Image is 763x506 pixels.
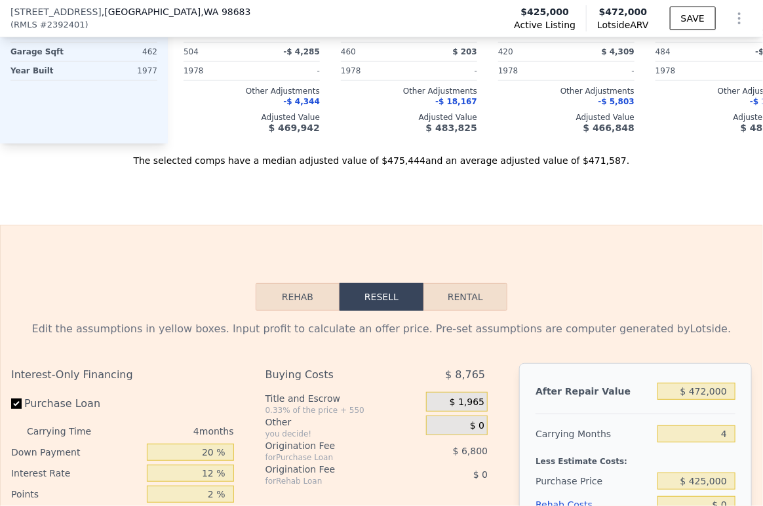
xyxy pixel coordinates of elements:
[11,392,142,416] label: Purchase Loan
[87,62,157,80] div: 1977
[284,97,320,106] span: -$ 4,344
[598,97,635,106] span: -$ 5,803
[536,469,652,493] div: Purchase Price
[284,47,320,56] span: -$ 4,285
[184,47,199,56] span: 504
[341,112,477,123] div: Adjusted Value
[201,7,250,17] span: , WA 98683
[498,86,635,96] div: Other Adjustments
[426,123,477,133] span: $ 483,825
[27,421,102,442] div: Carrying Time
[184,86,320,96] div: Other Adjustments
[184,112,320,123] div: Adjusted Value
[11,399,22,409] input: Purchase Loan
[450,397,484,408] span: $ 1,965
[265,405,421,416] div: 0.33% of the price + 550
[583,123,635,133] span: $ 466,848
[102,5,251,18] span: , [GEOGRAPHIC_DATA]
[10,18,88,31] div: ( )
[452,47,477,56] span: $ 203
[599,7,648,17] span: $472,000
[254,62,320,80] div: -
[11,484,142,505] div: Points
[108,421,233,442] div: 4 months
[11,442,142,463] div: Down Payment
[265,463,396,476] div: Origination Fee
[670,7,716,30] button: SAVE
[412,62,477,80] div: -
[265,476,396,486] div: for Rehab Loan
[265,429,421,439] div: you decide!
[498,112,635,123] div: Adjusted Value
[536,379,652,403] div: After Repair Value
[341,86,477,96] div: Other Adjustments
[184,62,249,80] div: 1978
[726,5,753,31] button: Show Options
[341,47,356,56] span: 460
[514,18,576,31] span: Active Listing
[435,97,477,106] span: -$ 18,167
[265,416,421,429] div: Other
[521,5,570,18] span: $425,000
[655,62,721,80] div: 1978
[341,62,406,80] div: 1978
[498,62,564,80] div: 1978
[498,47,513,56] span: 420
[536,422,652,446] div: Carrying Months
[11,363,234,387] div: Interest-Only Financing
[40,18,85,31] span: # 2392401
[14,18,37,31] span: RMLS
[10,62,81,80] div: Year Built
[269,123,320,133] span: $ 469,942
[536,446,735,469] div: Less Estimate Costs:
[256,283,340,311] button: Rehab
[265,392,421,405] div: Title and Escrow
[470,420,484,432] span: $ 0
[10,5,102,18] span: [STREET_ADDRESS]
[265,452,396,463] div: for Purchase Loan
[453,446,488,456] span: $ 6,800
[473,469,488,480] span: $ 0
[340,283,423,311] button: Resell
[265,439,396,452] div: Origination Fee
[445,363,485,387] span: $ 8,765
[602,47,635,56] span: $ 4,309
[423,283,507,311] button: Rental
[265,363,396,387] div: Buying Costs
[597,18,648,31] span: Lotside ARV
[11,321,752,337] div: Edit the assumptions in yellow boxes. Input profit to calculate an offer price. Pre-set assumptio...
[10,43,81,61] div: Garage Sqft
[87,43,157,61] div: 462
[655,47,671,56] span: 484
[569,62,635,80] div: -
[11,463,142,484] div: Interest Rate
